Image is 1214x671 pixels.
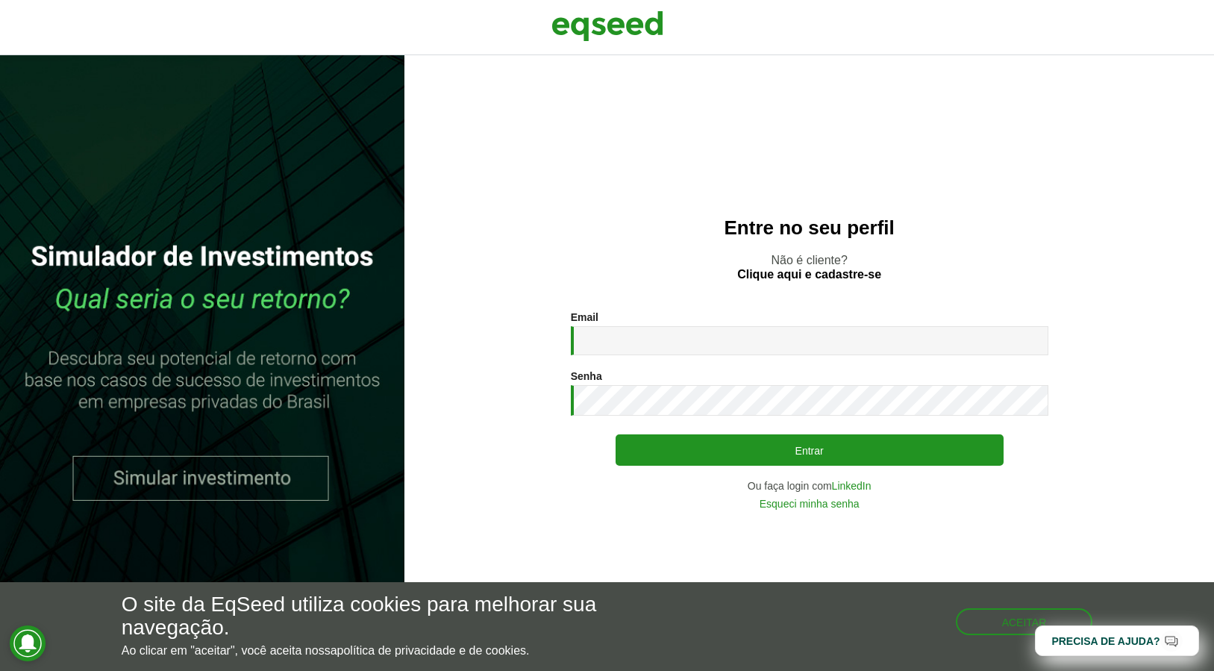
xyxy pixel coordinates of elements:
label: Email [571,312,598,322]
p: Ao clicar em "aceitar", você aceita nossa . [122,643,704,658]
img: EqSeed Logo [551,7,663,45]
p: Não é cliente? [434,253,1184,281]
label: Senha [571,371,602,381]
button: Entrar [616,434,1004,466]
div: Ou faça login com [571,481,1048,491]
a: política de privacidade e de cookies [337,645,527,657]
button: Aceitar [956,608,1093,635]
a: LinkedIn [832,481,872,491]
a: Clique aqui e cadastre-se [737,269,881,281]
h5: O site da EqSeed utiliza cookies para melhorar sua navegação. [122,593,704,640]
h2: Entre no seu perfil [434,217,1184,239]
a: Esqueci minha senha [760,499,860,509]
